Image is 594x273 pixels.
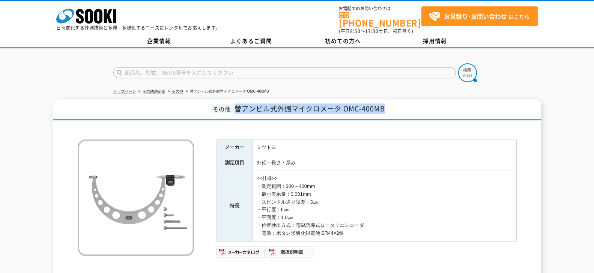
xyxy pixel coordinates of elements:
span: 17:30 [365,28,379,34]
strong: お見積り･お問い合わせ [444,12,507,21]
span: はこちら [429,11,529,22]
span: 替アンビル式外側マイクロメータ OMC-400MB [235,103,385,114]
li: 替アンビル式外側マイクロメータ OMC-400MB [184,88,269,96]
span: 8:50 [350,28,361,34]
span: お電話でのお問い合わせは [339,6,421,11]
td: ミツトヨ [253,139,516,155]
a: 採用情報 [389,36,481,47]
img: メーカーカタログ [217,246,266,258]
p: 日々進化する計測技術と多種・多様化するニーズにレンタルでお応えします。 [56,25,221,30]
a: よくあるご質問 [205,36,297,47]
span: その他 [211,105,233,113]
a: お見積り･お問い合わせはこちら [421,6,538,26]
a: 取扱説明書 [266,251,315,256]
th: 測定項目 [217,155,253,171]
img: 替アンビル式外側マイクロメータ OMC-400MB [78,139,194,256]
a: その他 [172,89,183,93]
input: 商品名、型式、NETIS番号を入力してください [113,67,456,78]
a: トップページ [113,89,136,93]
img: 取扱説明書 [266,246,315,258]
a: 初めての方へ [297,36,389,47]
a: メーカーカタログ [217,251,266,256]
td: <<仕様>> ・測定範囲：300～400mm ・最小表示量：0.001mm ・スピンドル送り誤差：3㎛ ・平行度：6㎛ ・平面度：1.0㎛ ・位置検出方式：電磁誘導式ロータリエンコーダ ・電源：... [253,171,516,241]
img: btn_search.png [458,63,477,82]
th: メーカー [217,139,253,155]
th: 特長 [217,171,253,241]
span: 初めての方へ [325,37,361,45]
td: 外径・長さ・厚み [253,155,516,171]
a: 企業情報 [113,36,205,47]
a: [PHONE_NUMBER] [339,12,421,27]
span: (平日 ～ 土日、祝日除く) [339,28,413,34]
a: その他測定器 [143,89,165,93]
